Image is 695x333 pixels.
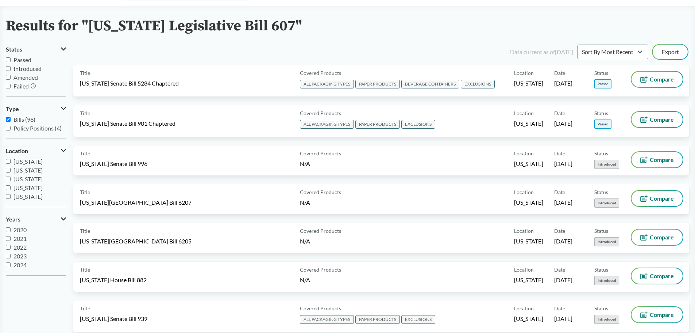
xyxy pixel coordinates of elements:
span: [US_STATE] [514,237,543,245]
span: [US_STATE] [13,193,43,200]
input: [US_STATE] [6,194,11,199]
span: Introduced [594,198,619,208]
span: Bills (96) [13,116,35,123]
span: Title [80,188,90,196]
span: Status [594,304,608,312]
span: [DATE] [554,276,572,284]
span: Introduced [13,65,42,72]
span: [US_STATE][GEOGRAPHIC_DATA] Bill 6205 [80,237,192,245]
span: Introduced [594,237,619,246]
span: Covered Products [300,150,341,157]
span: PAPER PRODUCTS [355,315,400,324]
h2: Results for "[US_STATE] Legislative Bill 607" [6,18,302,34]
span: Title [80,109,90,117]
input: Policy Positions (4) [6,126,11,130]
span: ALL PACKAGING TYPES [300,120,354,129]
span: Amended [13,74,38,81]
span: [US_STATE] [514,79,543,87]
span: 2021 [13,235,27,242]
span: Passed [13,56,31,63]
span: PAPER PRODUCTS [355,120,400,129]
button: Compare [632,72,683,87]
span: Location [514,227,534,235]
span: 2022 [13,244,27,251]
span: Location [6,148,28,154]
span: Location [514,150,534,157]
button: Compare [632,152,683,167]
input: 2022 [6,245,11,250]
input: [US_STATE] [6,159,11,164]
span: [US_STATE] Senate Bill 939 [80,315,147,323]
span: Date [554,188,565,196]
span: BEVERAGE CONTAINERS [401,80,459,88]
span: Covered Products [300,69,341,77]
input: Bills (96) [6,117,11,122]
span: Location [514,109,534,117]
span: [DATE] [554,160,572,168]
span: Status [594,69,608,77]
span: ALL PACKAGING TYPES [300,315,354,324]
span: [US_STATE] Senate Bill 996 [80,160,147,168]
span: Introduced [594,276,619,285]
span: N/A [300,160,310,167]
button: Compare [632,112,683,127]
span: Location [514,188,534,196]
span: EXCLUSIONS [401,120,435,129]
span: Compare [650,273,674,279]
span: Title [80,150,90,157]
span: [US_STATE] [13,175,43,182]
span: Failed [13,83,29,90]
span: 2023 [13,253,27,260]
span: Compare [650,157,674,163]
span: Compare [650,196,674,201]
span: [US_STATE] [514,120,543,128]
span: Title [80,69,90,77]
button: Compare [632,230,683,245]
span: Date [554,69,565,77]
span: [US_STATE] [13,184,43,191]
span: Location [514,69,534,77]
span: Policy Positions (4) [13,125,62,132]
span: Location [514,304,534,312]
span: PAPER PRODUCTS [355,80,400,88]
span: [US_STATE][GEOGRAPHIC_DATA] Bill 6207 [80,198,192,207]
span: [US_STATE] Senate Bill 5284 Chaptered [80,79,179,87]
span: Covered Products [300,188,341,196]
span: N/A [300,199,310,206]
span: Location [514,266,534,273]
button: Years [6,213,66,226]
span: ALL PACKAGING TYPES [300,80,354,88]
button: Location [6,145,66,157]
input: 2024 [6,262,11,267]
span: Passed [594,79,611,88]
input: 2021 [6,236,11,241]
span: [DATE] [554,237,572,245]
span: Title [80,304,90,312]
button: Compare [632,191,683,206]
input: [US_STATE] [6,168,11,173]
span: Date [554,227,565,235]
span: [DATE] [554,198,572,207]
span: Compare [650,117,674,122]
span: Date [554,150,565,157]
span: [US_STATE] [514,315,543,323]
button: Compare [632,307,683,322]
span: [DATE] [554,315,572,323]
span: N/A [300,276,310,283]
span: Status [594,266,608,273]
span: Compare [650,234,674,240]
input: [US_STATE] [6,177,11,181]
span: Compare [650,76,674,82]
button: Export [653,45,688,59]
div: Data current as of [DATE] [510,48,573,56]
span: Date [554,304,565,312]
button: Status [6,43,66,56]
input: 2023 [6,254,11,258]
span: Status [594,109,608,117]
span: [US_STATE] [514,198,543,207]
span: Type [6,106,19,112]
span: Introduced [594,160,619,169]
span: [US_STATE] House Bill 882 [80,276,147,284]
input: Passed [6,57,11,62]
span: [DATE] [554,79,572,87]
